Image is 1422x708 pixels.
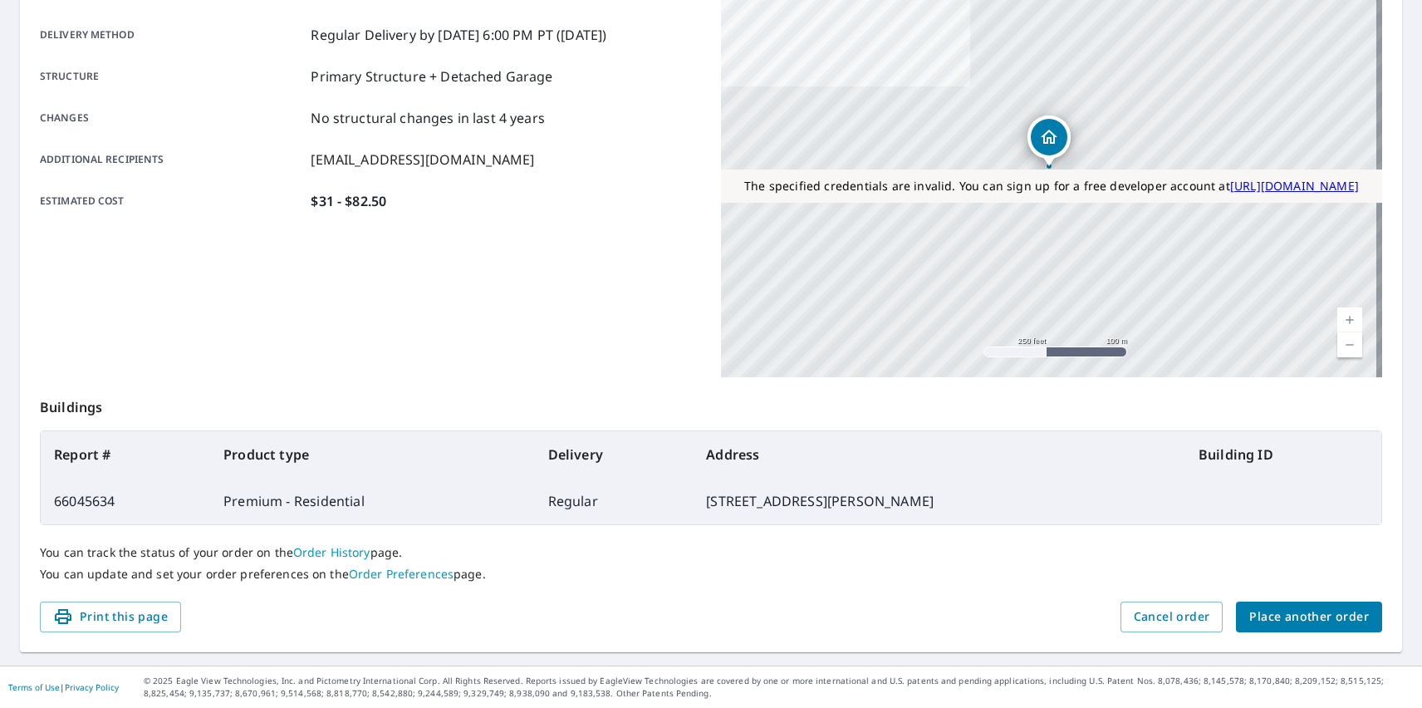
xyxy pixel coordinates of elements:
[311,191,386,211] p: $31 - $82.50
[693,431,1185,478] th: Address
[65,681,119,693] a: Privacy Policy
[1027,116,1071,167] div: Dropped pin, building 1, Residential property, 1111 E Cesar Chavez St Austin, TX 78702
[40,25,304,45] p: Delivery method
[41,431,210,478] th: Report #
[311,66,552,86] p: Primary Structure + Detached Garage
[311,150,534,170] p: [EMAIL_ADDRESS][DOMAIN_NAME]
[210,478,535,524] td: Premium - Residential
[1120,602,1223,632] button: Cancel order
[1185,431,1381,478] th: Building ID
[210,431,535,478] th: Product type
[1236,602,1382,632] button: Place another order
[1134,607,1210,627] span: Cancel order
[40,545,1382,560] p: You can track the status of your order on the page.
[535,431,694,478] th: Delivery
[535,478,694,524] td: Regular
[40,66,304,86] p: Structure
[1337,332,1362,357] a: Current Level 17, Zoom Out
[40,108,304,128] p: Changes
[1337,307,1362,332] a: Current Level 17, Zoom In
[40,602,181,632] button: Print this page
[40,377,1382,430] p: Buildings
[8,682,119,692] p: |
[40,567,1382,582] p: You can update and set your order preferences on the page.
[693,478,1185,524] td: [STREET_ADDRESS][PERSON_NAME]
[1230,178,1359,194] a: [URL][DOMAIN_NAME]
[8,681,60,693] a: Terms of Use
[721,170,1382,203] div: The specified credentials are invalid. You can sign up for a free developer account at http://www...
[40,150,304,170] p: Additional recipients
[144,675,1414,700] p: © 2025 Eagle View Technologies, Inc. and Pictometry International Corp. All Rights Reserved. Repo...
[40,191,304,211] p: Estimated cost
[41,478,210,524] td: 66045634
[721,170,1382,203] div: The specified credentials are invalid. You can sign up for a free developer account at
[349,566,454,582] a: Order Preferences
[1249,607,1369,627] span: Place another order
[311,108,545,128] p: No structural changes in last 4 years
[293,544,370,560] a: Order History
[311,25,606,45] p: Regular Delivery by [DATE] 6:00 PM PT ([DATE])
[53,607,168,627] span: Print this page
